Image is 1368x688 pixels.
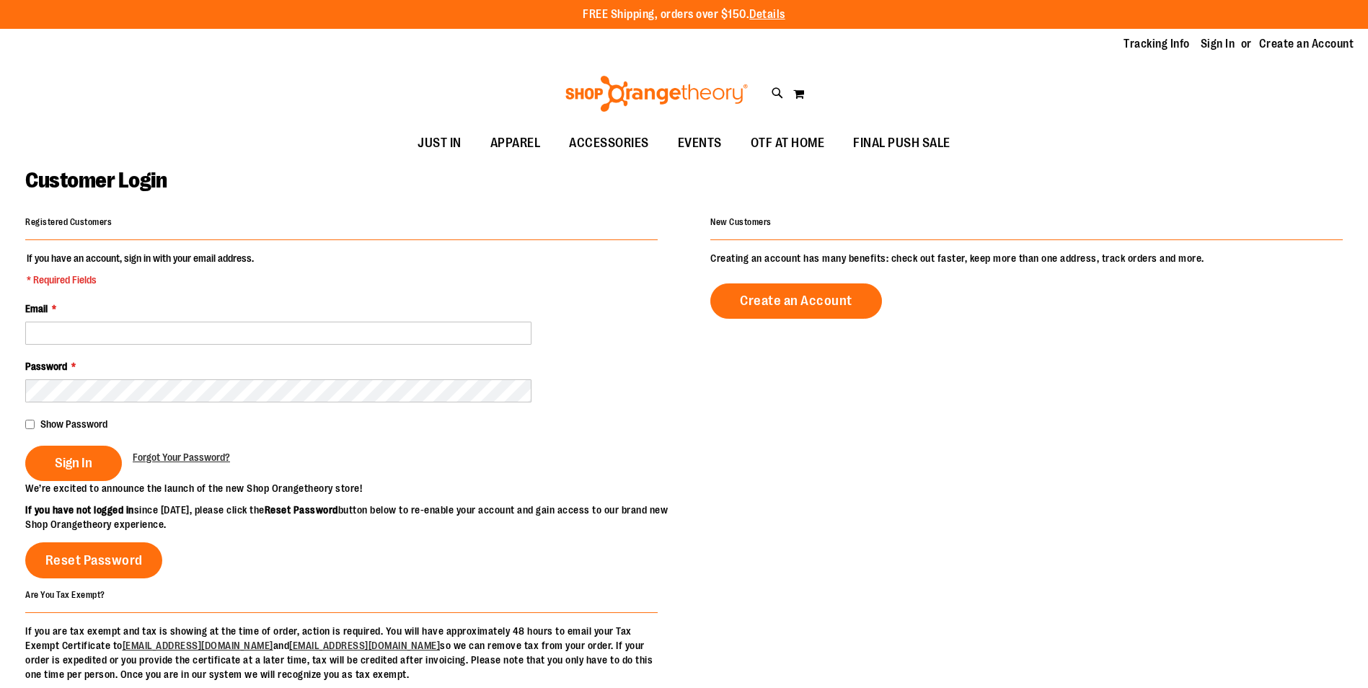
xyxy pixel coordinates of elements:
strong: Reset Password [265,504,338,516]
strong: If you have not logged in [25,504,134,516]
a: Sign In [1201,36,1235,52]
span: Customer Login [25,168,167,193]
span: Forgot Your Password? [133,451,230,463]
span: Show Password [40,418,107,430]
span: ACCESSORIES [569,127,649,159]
strong: Are You Tax Exempt? [25,589,105,599]
span: OTF AT HOME [751,127,825,159]
span: APPAREL [490,127,541,159]
a: APPAREL [476,127,555,160]
p: We’re excited to announce the launch of the new Shop Orangetheory store! [25,481,684,495]
strong: Registered Customers [25,217,112,227]
span: Email [25,303,48,314]
img: Shop Orangetheory [563,76,750,112]
a: EVENTS [663,127,736,160]
a: OTF AT HOME [736,127,839,160]
span: EVENTS [678,127,722,159]
a: JUST IN [403,127,476,160]
a: Reset Password [25,542,162,578]
span: JUST IN [418,127,462,159]
legend: If you have an account, sign in with your email address. [25,251,255,287]
a: [EMAIL_ADDRESS][DOMAIN_NAME] [123,640,273,651]
a: [EMAIL_ADDRESS][DOMAIN_NAME] [289,640,440,651]
a: ACCESSORIES [555,127,663,160]
p: since [DATE], please click the button below to re-enable your account and gain access to our bran... [25,503,684,532]
strong: New Customers [710,217,772,227]
span: Password [25,361,67,372]
a: Forgot Your Password? [133,450,230,464]
a: FINAL PUSH SALE [839,127,965,160]
span: Reset Password [45,552,143,568]
span: Create an Account [740,293,852,309]
span: FINAL PUSH SALE [853,127,950,159]
a: Details [749,8,785,21]
span: Sign In [55,455,92,471]
a: Create an Account [710,283,882,319]
p: FREE Shipping, orders over $150. [583,6,785,23]
p: Creating an account has many benefits: check out faster, keep more than one address, track orders... [710,251,1343,265]
p: If you are tax exempt and tax is showing at the time of order, action is required. You will have ... [25,624,658,682]
a: Tracking Info [1124,36,1190,52]
button: Sign In [25,446,122,481]
span: * Required Fields [27,273,254,287]
a: Create an Account [1259,36,1354,52]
